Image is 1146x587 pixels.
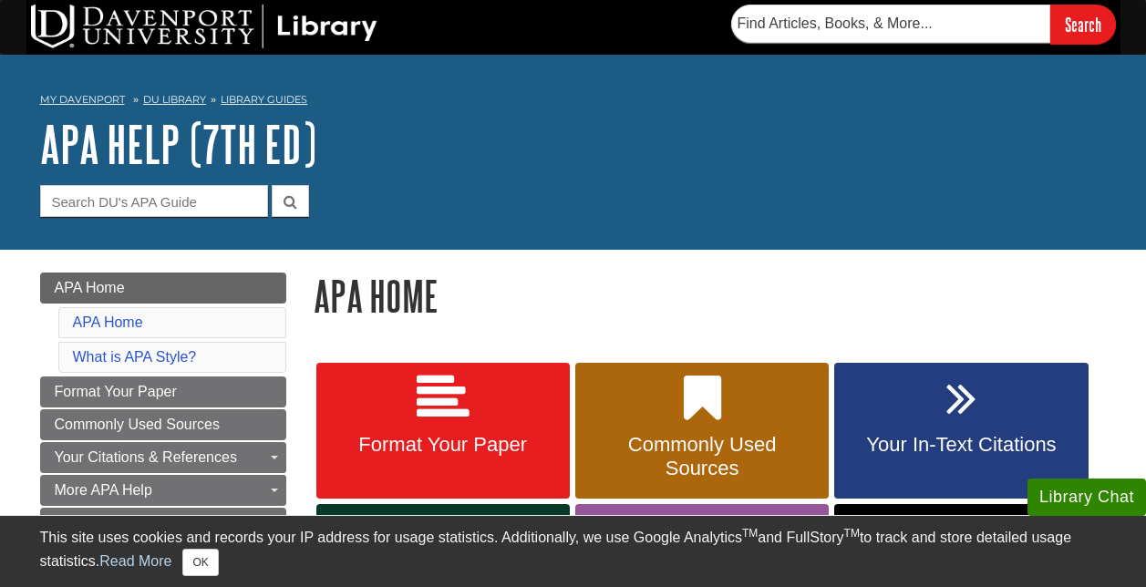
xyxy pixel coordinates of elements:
a: Commonly Used Sources [40,409,286,440]
div: This site uses cookies and records your IP address for usage statistics. Additionally, we use Goo... [40,527,1107,576]
img: DU Library [31,5,377,48]
span: Format Your Paper [330,433,556,457]
span: Your In-Text Citations [848,433,1074,457]
a: APA Home [73,314,143,330]
a: Format Your Paper [316,363,570,499]
a: Your Citations & References [40,442,286,473]
sup: TM [742,527,758,540]
a: About Plagiarism [40,508,286,539]
button: Library Chat [1027,479,1146,516]
a: Library Guides [221,93,307,106]
a: APA Home [40,273,286,304]
a: APA Help (7th Ed) [40,116,316,172]
a: What is APA Style? [73,349,197,365]
input: Search [1050,5,1116,44]
a: DU Library [143,93,206,106]
span: Format Your Paper [55,384,177,399]
span: More APA Help [55,482,152,498]
h1: APA Home [314,273,1107,319]
span: APA Home [55,280,125,295]
a: More APA Help [40,475,286,506]
span: Commonly Used Sources [589,433,815,480]
a: Commonly Used Sources [575,363,829,499]
span: Your Citations & References [55,449,237,465]
a: Your In-Text Citations [834,363,1088,499]
button: Close [182,549,218,576]
a: Read More [99,553,171,569]
sup: TM [844,527,860,540]
input: Search DU's APA Guide [40,185,268,217]
input: Find Articles, Books, & More... [731,5,1050,43]
form: Searches DU Library's articles, books, and more [731,5,1116,44]
a: Format Your Paper [40,376,286,407]
span: Commonly Used Sources [55,417,220,432]
nav: breadcrumb [40,88,1107,117]
a: My Davenport [40,92,125,108]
